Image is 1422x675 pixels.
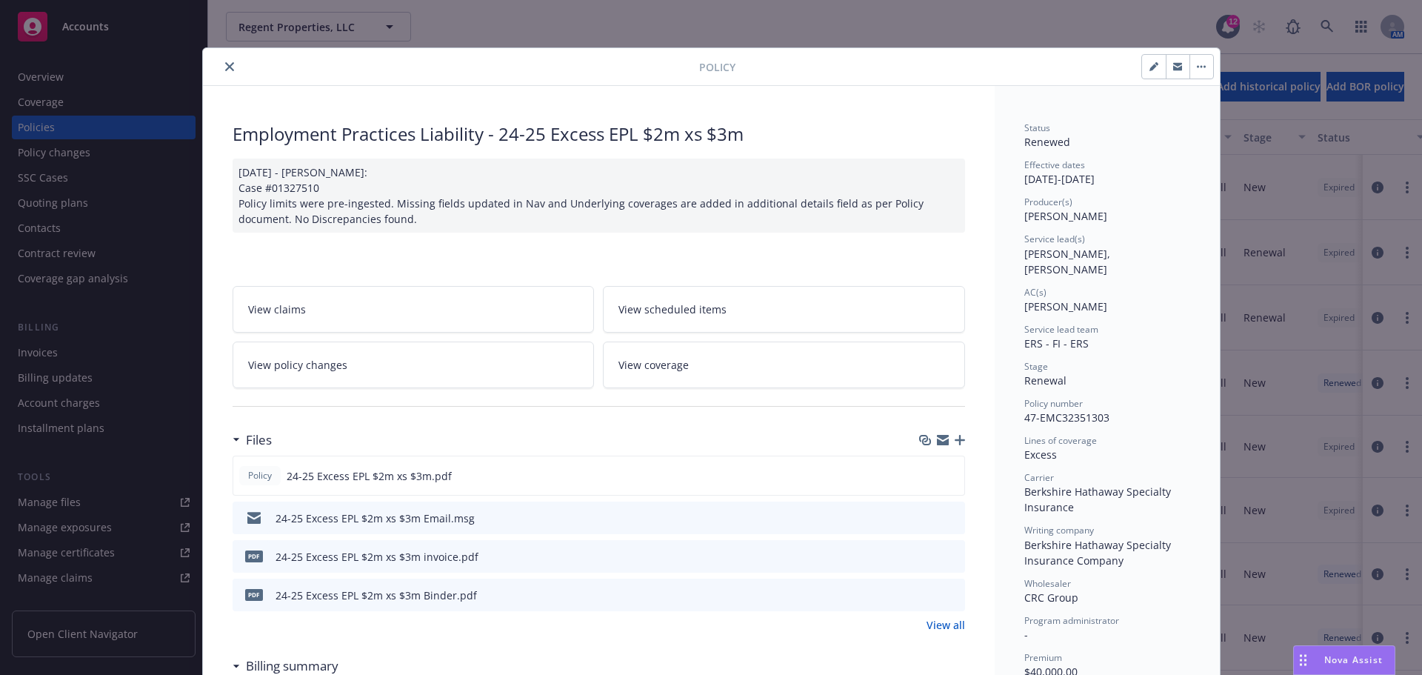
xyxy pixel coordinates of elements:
[1024,591,1078,605] span: CRC Group
[1024,373,1066,388] span: Renewal
[245,551,263,562] span: pdf
[1024,286,1047,299] span: AC(s)
[245,469,275,482] span: Policy
[276,511,475,526] div: 24-25 Excess EPL $2m xs $3m Email.msg
[233,430,272,450] div: Files
[246,430,272,450] h3: Files
[248,357,347,373] span: View policy changes
[1324,654,1383,666] span: Nova Assist
[1024,577,1071,590] span: Wholesaler
[922,588,934,603] button: download file
[248,302,306,317] span: View claims
[221,58,238,76] button: close
[946,588,959,603] button: preview file
[921,468,933,484] button: download file
[1024,299,1107,313] span: [PERSON_NAME]
[233,159,965,233] div: [DATE] - [PERSON_NAME]: Case #01327510 Policy limits were pre-ingested. Missing fields updated in...
[1024,159,1085,171] span: Effective dates
[1024,397,1083,410] span: Policy number
[1024,614,1119,627] span: Program administrator
[1024,471,1054,484] span: Carrier
[1293,645,1395,675] button: Nova Assist
[699,59,735,75] span: Policy
[1024,651,1062,664] span: Premium
[922,549,934,565] button: download file
[1294,646,1312,674] div: Drag to move
[1024,434,1097,447] span: Lines of coverage
[1024,122,1050,134] span: Status
[618,357,689,373] span: View coverage
[1024,524,1094,536] span: Writing company
[1024,360,1048,373] span: Stage
[603,342,965,388] a: View coverage
[1024,628,1028,642] span: -
[927,617,965,633] a: View all
[946,511,959,526] button: preview file
[233,286,595,333] a: View claims
[1024,323,1098,336] span: Service lead team
[1024,159,1190,187] div: [DATE] - [DATE]
[922,511,934,526] button: download file
[1024,538,1174,568] span: Berkshire Hathaway Specialty Insurance Company
[945,468,958,484] button: preview file
[233,342,595,388] a: View policy changes
[1024,448,1057,462] span: Excess
[287,468,452,484] span: 24-25 Excess EPL $2m xs $3m.pdf
[603,286,965,333] a: View scheduled items
[245,589,263,600] span: pdf
[276,588,477,603] div: 24-25 Excess EPL $2m xs $3m Binder.pdf
[276,549,478,565] div: 24-25 Excess EPL $2m xs $3m invoice.pdf
[1024,196,1072,208] span: Producer(s)
[1024,135,1070,149] span: Renewed
[946,549,959,565] button: preview file
[1024,247,1113,276] span: [PERSON_NAME], [PERSON_NAME]
[1024,410,1109,425] span: 47-EMC32351303
[1024,485,1174,514] span: Berkshire Hathaway Specialty Insurance
[1024,209,1107,223] span: [PERSON_NAME]
[618,302,727,317] span: View scheduled items
[1024,233,1085,245] span: Service lead(s)
[1024,336,1089,350] span: ERS - FI - ERS
[233,122,965,147] div: Employment Practices Liability - 24-25 Excess EPL $2m xs $3m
